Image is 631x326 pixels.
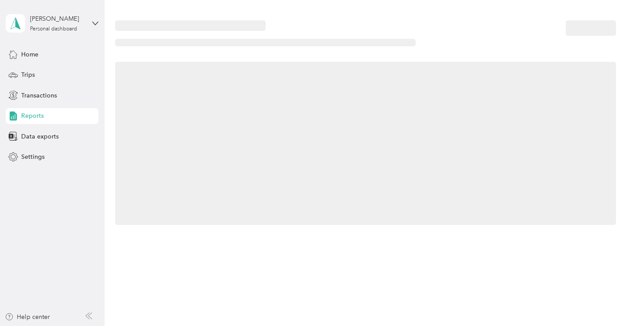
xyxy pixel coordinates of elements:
span: Trips [21,70,35,79]
div: Personal dashboard [30,26,77,32]
div: [PERSON_NAME] [30,14,85,23]
span: Transactions [21,91,57,100]
span: Settings [21,152,45,161]
iframe: Everlance-gr Chat Button Frame [582,277,631,326]
span: Reports [21,111,44,120]
button: Help center [5,312,50,322]
span: Data exports [21,132,59,141]
span: Home [21,50,38,59]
